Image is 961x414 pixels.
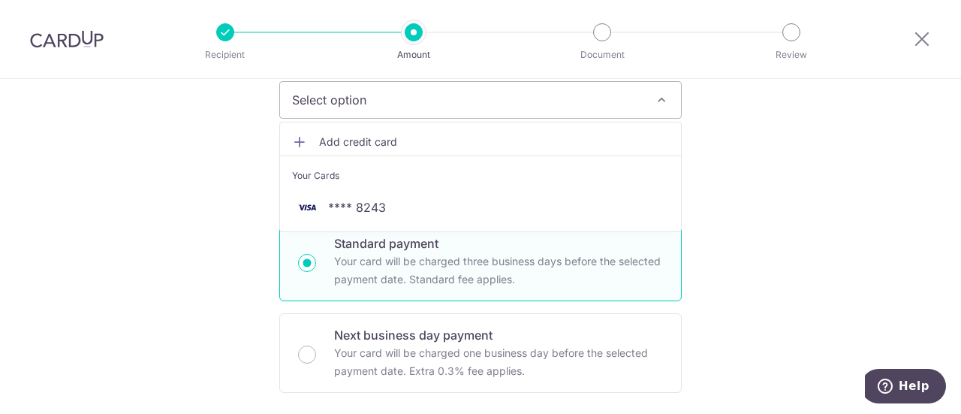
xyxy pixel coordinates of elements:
p: Your card will be charged three business days before the selected payment date. Standard fee appl... [334,252,663,289]
p: Next business day payment [334,326,663,344]
p: Recipient [170,47,281,62]
img: CardUp [30,30,104,48]
a: Add credit card [280,128,681,156]
p: Amount [358,47,469,62]
p: Standard payment [334,234,663,252]
iframe: Opens a widget where you can find more information [865,369,946,406]
span: Select option [292,91,642,109]
img: VISA [292,198,322,216]
span: Add credit card [319,134,669,150]
p: Your card will be charged one business day before the selected payment date. Extra 0.3% fee applies. [334,344,663,380]
ul: Select option [279,122,682,232]
button: Select option [279,81,682,119]
p: Review [736,47,847,62]
span: Your Cards [292,168,339,183]
p: Document [547,47,658,62]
